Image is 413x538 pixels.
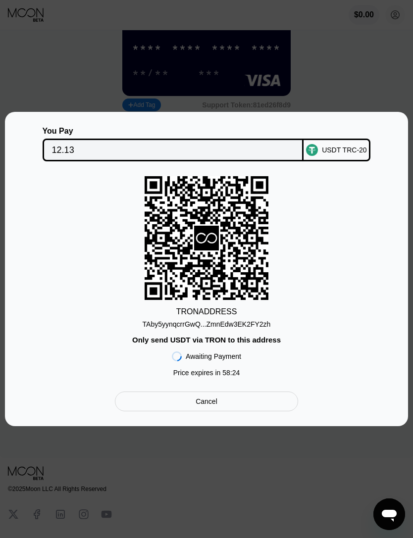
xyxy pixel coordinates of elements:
div: You PayUSDT TRC-20 [20,127,393,161]
div: TRON ADDRESS [176,307,237,316]
div: Awaiting Payment [186,352,241,360]
div: Only send USDT via TRON to this address [132,336,281,344]
div: USDT TRC-20 [322,146,367,154]
div: You Pay [43,127,304,136]
div: Price expires in [173,369,240,377]
div: TAby5yynqcrrGwQ...ZmnEdw3EK2FY2zh [143,316,271,328]
div: Cancel [115,391,298,411]
div: TAby5yynqcrrGwQ...ZmnEdw3EK2FY2zh [143,320,271,328]
span: 58 : 24 [222,369,240,377]
div: Cancel [196,397,217,406]
iframe: Button to launch messaging window [373,498,405,530]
